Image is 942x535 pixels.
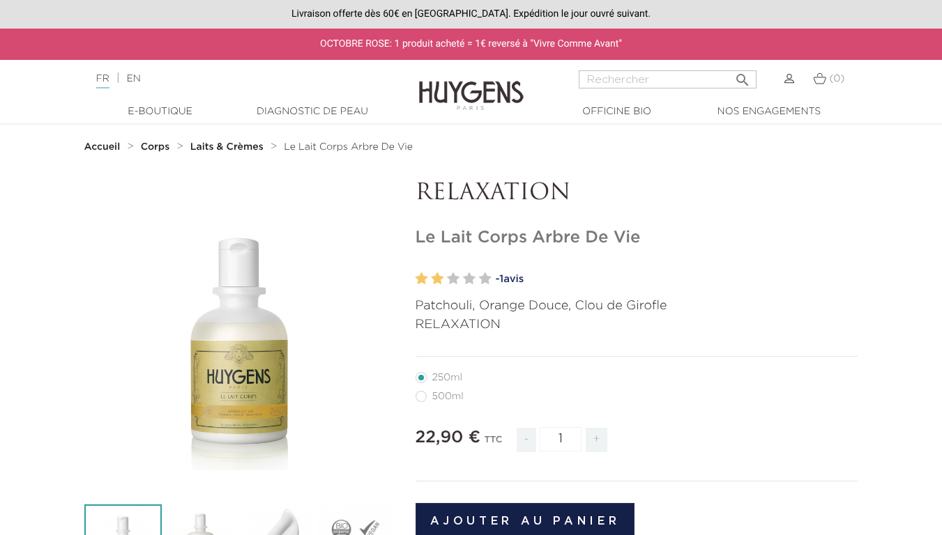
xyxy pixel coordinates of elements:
a: Corps [141,141,173,153]
span: 22,90 € [416,429,480,446]
label: 5 [479,269,492,289]
label: 250ml [416,372,479,383]
strong: Corps [141,142,170,152]
a: Accueil [84,141,123,153]
a: Officine Bio [547,104,687,119]
p: RELAXATION [416,180,858,207]
strong: Accueil [84,142,121,152]
span: 1 [499,274,503,284]
label: 3 [447,269,459,289]
label: 4 [463,269,476,289]
strong: Laits & Crèmes [190,142,264,152]
h1: Le Lait Corps Arbre De Vie [416,228,858,248]
div: TTC [484,425,502,463]
span: Le Lait Corps Arbre De Vie [284,142,413,152]
span: (0) [829,74,844,84]
p: RELAXATION [416,316,858,334]
p: Patchouli, Orange Douce, Clou de Girofle [416,297,858,316]
input: Quantité [540,427,582,451]
label: 1 [416,269,428,289]
a: Le Lait Corps Arbre De Vie [284,141,413,153]
span: + [586,428,608,452]
a: EN [126,74,140,84]
div: | [89,70,382,87]
a: Diagnostic de peau [243,104,382,119]
a: FR [96,74,109,88]
a: Laits & Crèmes [190,141,267,153]
a: -1avis [496,269,858,290]
span: - [517,428,536,452]
input: Rechercher [579,70,757,88]
a: E-Boutique [91,104,230,119]
a: Nos engagements [699,104,839,119]
img: Huygens [419,59,524,112]
i:  [734,68,751,84]
label: 500ml [416,391,480,402]
label: 2 [431,269,443,289]
button:  [730,66,755,85]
